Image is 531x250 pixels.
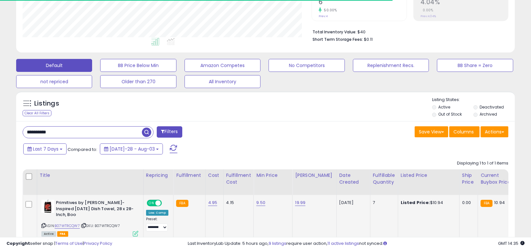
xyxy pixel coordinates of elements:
button: [DATE]-28 - Aug-03 [100,143,163,154]
div: $10.94 [401,200,454,206]
a: Terms of Use [55,240,83,246]
small: 0.00% [420,8,433,13]
button: Replenishment Recs. [353,59,429,72]
button: BB Price Below Min [100,59,176,72]
button: No Competitors [269,59,345,72]
div: Preset: [146,217,168,232]
div: Fulfillable Quantity [373,172,395,186]
b: Short Term Storage Fees: [313,37,363,42]
label: Out of Stock [438,111,462,117]
a: Privacy Policy [84,240,112,246]
button: Columns [449,126,480,137]
button: Last 7 Days [23,143,67,154]
span: | SKU: B07WTRCQW7 [81,223,120,228]
div: Fulfillment Cost [226,172,251,186]
a: 4.95 [208,199,218,206]
span: 10.94 [494,199,505,206]
div: Date Created [339,172,367,186]
span: ON [147,200,155,206]
button: Default [16,59,92,72]
div: Displaying 1 to 1 of 1 items [457,160,508,166]
button: BB Share = Zero [437,59,513,72]
b: Primitives by [PERSON_NAME]-Inspired [DATE] Dish Towel, 28 x 28-Inch, Boo [56,200,134,220]
button: Actions [481,126,508,137]
small: FBA [176,200,188,207]
small: FBA [481,200,493,207]
label: Active [438,104,450,110]
div: 7 [373,200,393,206]
a: 11 active listings [327,240,359,246]
button: not repriced [16,75,92,88]
span: OFF [161,200,171,206]
button: Amazon Competes [185,59,260,72]
label: Deactivated [480,104,504,110]
button: Filters [157,126,182,138]
div: 4.15 [226,200,249,206]
button: Save View [415,126,448,137]
label: Archived [480,111,497,117]
div: ASIN: [41,200,138,236]
a: 19.99 [295,199,305,206]
div: [DATE] [339,200,365,206]
span: 2025-08-11 14:35 GMT [498,240,525,246]
span: Last 7 Days [33,146,58,152]
small: Prev: 4 [319,14,328,18]
div: seller snap | | [6,241,112,247]
div: Last InventoryLab Update: 5 hours ago, require user action, not synced. [188,241,525,247]
span: $0.11 [364,36,373,42]
span: Columns [453,129,474,135]
span: Compared to: [68,146,97,153]
button: All Inventory [185,75,260,88]
div: Clear All Filters [23,110,51,116]
p: Listing States: [432,97,515,103]
small: Prev: 4.04% [420,14,436,18]
b: Listed Price: [401,199,430,206]
a: 9 listings [269,240,286,246]
div: Listed Price [401,172,457,179]
strong: Copyright [6,240,30,246]
div: Fulfillment [176,172,202,179]
div: Title [40,172,141,179]
div: 0.00 [462,200,473,206]
div: Current Buybox Price [481,172,514,186]
a: 9.50 [256,199,265,206]
h5: Listings [34,99,59,108]
button: Older than 270 [100,75,176,88]
b: Total Inventory Value: [313,29,356,35]
img: 41GzhswZJhL._SL40_.jpg [41,200,54,213]
li: $40 [313,28,504,35]
div: Min Price [256,172,290,179]
div: Cost [208,172,221,179]
span: [DATE]-28 - Aug-03 [110,146,155,152]
div: Ship Price [462,172,475,186]
div: [PERSON_NAME] [295,172,334,179]
span: FBA [57,231,68,237]
div: Repricing [146,172,171,179]
a: B07WTRCQW7 [55,223,80,229]
span: All listings currently available for purchase on Amazon [41,231,56,237]
small: 50.00% [322,8,337,13]
div: Low. Comp [146,210,168,216]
